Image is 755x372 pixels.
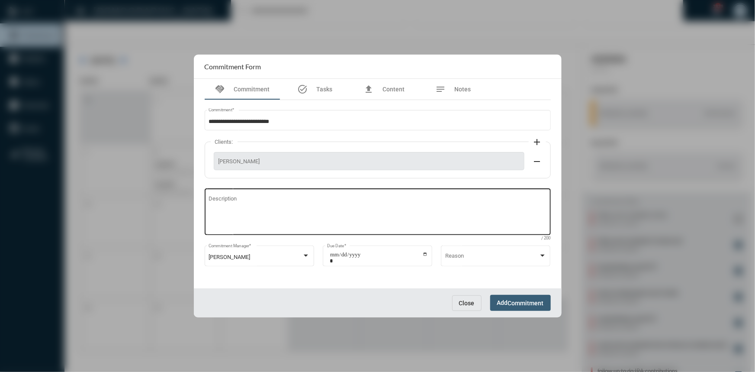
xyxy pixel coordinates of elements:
mat-icon: remove [532,156,543,167]
span: Content [382,86,405,93]
span: [PERSON_NAME] [218,158,520,165]
mat-icon: handshake [215,84,225,94]
button: AddCommitment [490,295,551,311]
span: Commitment [508,300,544,307]
mat-icon: notes [436,84,446,94]
mat-icon: task_alt [297,84,308,94]
span: [PERSON_NAME] [209,254,250,260]
mat-icon: file_upload [363,84,374,94]
span: Notes [455,86,471,93]
h2: Commitment Form [205,62,261,71]
span: Close [459,300,475,307]
button: Close [452,295,482,311]
label: Clients: [211,139,238,145]
span: Add [497,299,544,306]
mat-hint: / 200 [542,236,551,241]
mat-icon: add [532,137,543,147]
span: Tasks [316,86,332,93]
span: Commitment [234,86,270,93]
